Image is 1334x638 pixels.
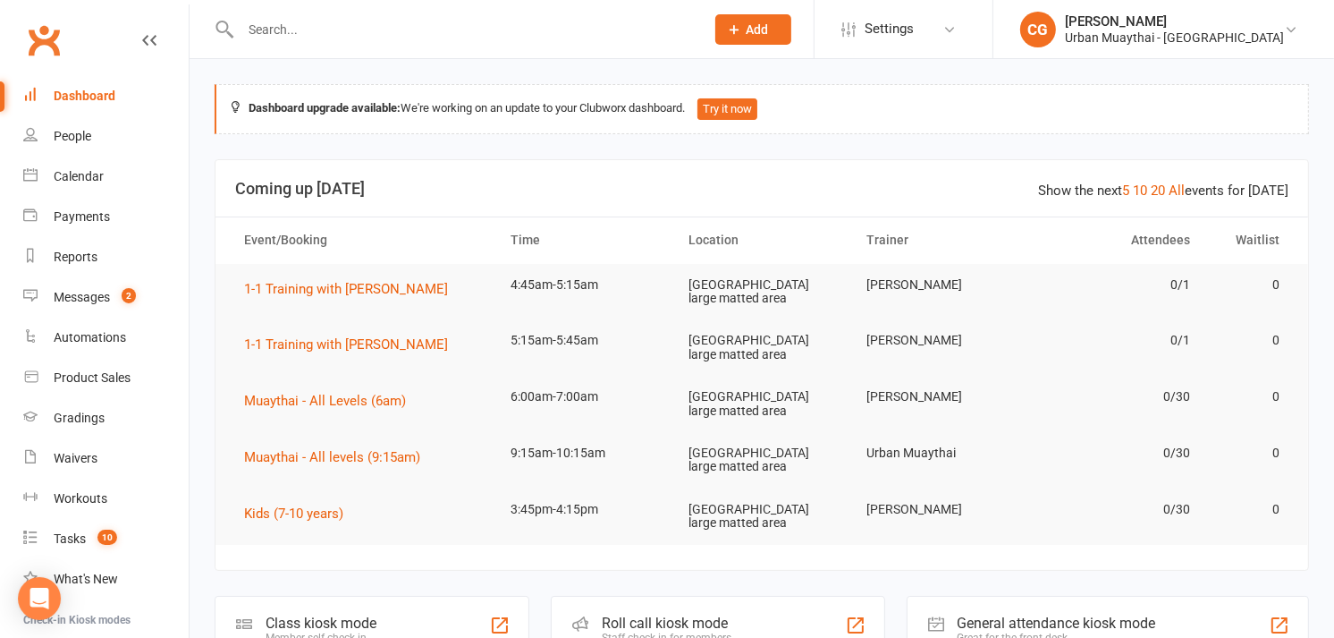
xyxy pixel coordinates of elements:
[865,9,914,49] span: Settings
[244,503,356,524] button: Kids (7-10 years)
[23,519,189,559] a: Tasks 10
[244,390,418,412] button: Muaythai - All Levels (6am)
[673,319,851,376] td: [GEOGRAPHIC_DATA] large matted area
[1029,319,1207,362] td: 0/1
[851,489,1029,531] td: [PERSON_NAME]
[1207,376,1296,418] td: 0
[1029,432,1207,474] td: 0/30
[23,398,189,438] a: Gradings
[673,217,851,263] th: Location
[54,169,104,183] div: Calendar
[1207,217,1296,263] th: Waitlist
[23,559,189,600] a: What's New
[244,447,433,468] button: Muaythai - All levels (9:15am)
[1207,264,1296,306] td: 0
[235,180,1288,198] h3: Coming up [DATE]
[266,615,376,632] div: Class kiosk mode
[97,530,117,545] span: 10
[54,290,110,304] div: Messages
[244,334,460,355] button: 1-1 Training with [PERSON_NAME]
[673,376,851,432] td: [GEOGRAPHIC_DATA] large matted area
[23,197,189,237] a: Payments
[54,572,118,586] div: What's New
[235,17,692,42] input: Search...
[495,217,673,263] th: Time
[1065,13,1284,30] div: [PERSON_NAME]
[54,411,105,425] div: Gradings
[1207,432,1296,474] td: 0
[18,577,61,620] div: Open Intercom Messenger
[851,319,1029,362] td: [PERSON_NAME]
[851,264,1029,306] td: [PERSON_NAME]
[673,489,851,545] td: [GEOGRAPHIC_DATA] large matted area
[249,101,401,115] strong: Dashboard upgrade available:
[23,277,189,318] a: Messages 2
[1169,183,1185,199] a: All
[54,451,97,465] div: Waivers
[23,116,189,157] a: People
[122,288,136,303] span: 2
[1207,319,1296,362] td: 0
[1029,217,1207,263] th: Attendees
[244,336,448,353] span: 1-1 Training with [PERSON_NAME]
[23,479,189,519] a: Workouts
[244,393,406,409] span: Muaythai - All Levels (6am)
[495,432,673,474] td: 9:15am-10:15am
[54,250,97,264] div: Reports
[851,217,1029,263] th: Trainer
[244,281,448,297] span: 1-1 Training with [PERSON_NAME]
[244,506,343,522] span: Kids (7-10 years)
[21,18,66,63] a: Clubworx
[228,217,495,263] th: Event/Booking
[23,438,189,479] a: Waivers
[244,278,460,300] button: 1-1 Training with [PERSON_NAME]
[851,376,1029,418] td: [PERSON_NAME]
[244,449,420,465] span: Muaythai - All levels (9:15am)
[495,489,673,531] td: 3:45pm-4:15pm
[54,491,107,506] div: Workouts
[747,22,769,37] span: Add
[54,129,91,143] div: People
[54,209,110,224] div: Payments
[54,370,131,385] div: Product Sales
[1151,183,1165,199] a: 20
[958,615,1156,632] div: General attendance kiosk mode
[1029,489,1207,531] td: 0/30
[23,318,189,358] a: Automations
[23,237,189,277] a: Reports
[23,157,189,197] a: Calendar
[1133,183,1147,199] a: 10
[1029,264,1207,306] td: 0/1
[673,264,851,320] td: [GEOGRAPHIC_DATA] large matted area
[495,376,673,418] td: 6:00am-7:00am
[23,358,189,398] a: Product Sales
[715,14,791,45] button: Add
[1065,30,1284,46] div: Urban Muaythai - [GEOGRAPHIC_DATA]
[1020,12,1056,47] div: CG
[495,264,673,306] td: 4:45am-5:15am
[673,432,851,489] td: [GEOGRAPHIC_DATA] large matted area
[54,532,86,546] div: Tasks
[1122,183,1129,199] a: 5
[215,84,1309,134] div: We're working on an update to your Clubworx dashboard.
[1207,489,1296,531] td: 0
[1029,376,1207,418] td: 0/30
[54,330,126,345] div: Automations
[851,432,1029,474] td: Urban Muaythai
[697,98,757,120] button: Try it now
[1038,180,1288,201] div: Show the next events for [DATE]
[602,615,731,632] div: Roll call kiosk mode
[54,89,115,103] div: Dashboard
[495,319,673,362] td: 5:15am-5:45am
[23,76,189,116] a: Dashboard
